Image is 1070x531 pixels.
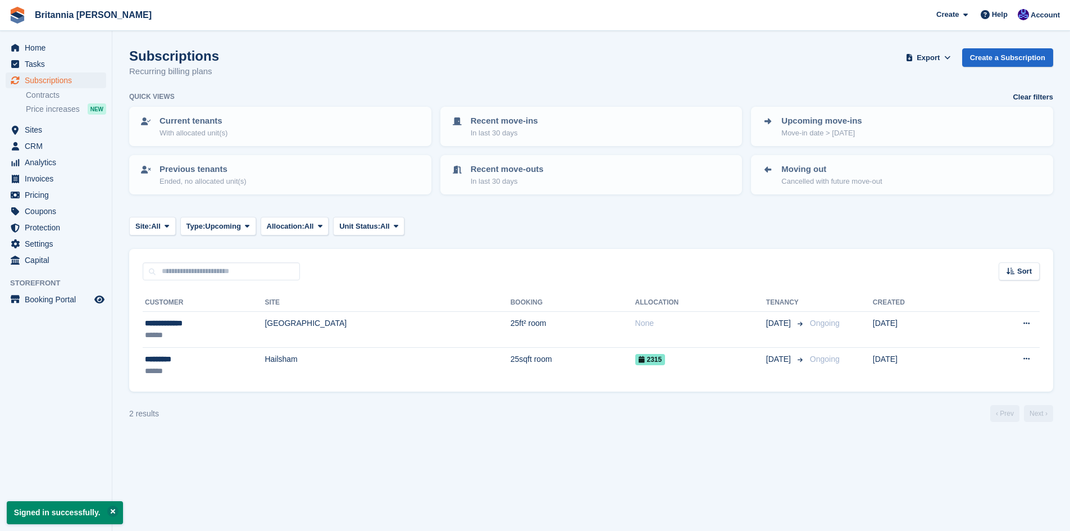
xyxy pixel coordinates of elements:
p: Recent move-outs [471,163,544,176]
a: menu [6,72,106,88]
td: [DATE] [873,347,969,383]
a: Contracts [26,90,106,101]
a: menu [6,56,106,72]
a: Clear filters [1013,92,1053,103]
h1: Subscriptions [129,48,219,63]
span: Tasks [25,56,92,72]
span: Home [25,40,92,56]
span: 2315 [635,354,666,365]
p: Current tenants [160,115,227,128]
a: Price increases NEW [26,103,106,115]
span: Create [936,9,959,20]
a: Next [1024,405,1053,422]
span: [DATE] [766,353,793,365]
p: Signed in successfully. [7,501,123,524]
span: Price increases [26,104,80,115]
a: menu [6,220,106,235]
td: 25ft² room [511,312,635,348]
span: Upcoming [205,221,241,232]
a: menu [6,187,106,203]
th: Tenancy [766,294,805,312]
span: Help [992,9,1008,20]
td: [DATE] [873,312,969,348]
a: Preview store [93,293,106,306]
span: Ongoing [810,319,840,328]
span: Booking Portal [25,292,92,307]
nav: Page [988,405,1055,422]
div: None [635,317,766,329]
span: Invoices [25,171,92,187]
a: Previous [990,405,1019,422]
span: All [151,221,161,232]
a: menu [6,292,106,307]
h6: Quick views [129,92,175,102]
a: menu [6,252,106,268]
p: With allocated unit(s) [160,128,227,139]
span: Ongoing [810,355,840,364]
span: Pricing [25,187,92,203]
p: Upcoming move-ins [781,115,862,128]
span: Account [1031,10,1060,21]
p: Ended, no allocated unit(s) [160,176,247,187]
th: Allocation [635,294,766,312]
span: [DATE] [766,317,793,329]
span: Allocation: [267,221,304,232]
span: Analytics [25,155,92,170]
span: All [380,221,390,232]
span: Export [917,52,940,63]
button: Site: All [129,217,176,235]
button: Type: Upcoming [180,217,256,235]
td: 25sqft room [511,347,635,383]
div: NEW [88,103,106,115]
th: Customer [143,294,265,312]
th: Booking [511,294,635,312]
p: Recurring billing plans [129,65,219,78]
button: Export [904,48,953,67]
a: menu [6,203,106,219]
a: Create a Subscription [962,48,1053,67]
button: Unit Status: All [333,217,404,235]
th: Site [265,294,510,312]
div: 2 results [129,408,159,420]
a: Upcoming move-ins Move-in date > [DATE] [752,108,1052,145]
p: Moving out [781,163,882,176]
a: Recent move-ins In last 30 days [441,108,741,145]
a: menu [6,236,106,252]
span: CRM [25,138,92,154]
a: Moving out Cancelled with future move-out [752,156,1052,193]
span: Sort [1017,266,1032,277]
td: [GEOGRAPHIC_DATA] [265,312,510,348]
a: Current tenants With allocated unit(s) [130,108,430,145]
span: Coupons [25,203,92,219]
span: Type: [186,221,206,232]
p: Recent move-ins [471,115,538,128]
img: stora-icon-8386f47178a22dfd0bd8f6a31ec36ba5ce8667c1dd55bd0f319d3a0aa187defe.svg [9,7,26,24]
span: Settings [25,236,92,252]
span: Subscriptions [25,72,92,88]
p: In last 30 days [471,176,544,187]
a: Britannia [PERSON_NAME] [30,6,156,24]
p: Move-in date > [DATE] [781,128,862,139]
img: Simon Clark [1018,9,1029,20]
a: menu [6,122,106,138]
a: Recent move-outs In last 30 days [441,156,741,193]
span: Site: [135,221,151,232]
button: Allocation: All [261,217,329,235]
p: In last 30 days [471,128,538,139]
p: Cancelled with future move-out [781,176,882,187]
a: menu [6,171,106,187]
th: Created [873,294,969,312]
span: All [304,221,314,232]
a: menu [6,155,106,170]
a: menu [6,138,106,154]
span: Capital [25,252,92,268]
span: Unit Status: [339,221,380,232]
td: Hailsham [265,347,510,383]
p: Previous tenants [160,163,247,176]
span: Storefront [10,278,112,289]
span: Sites [25,122,92,138]
a: Previous tenants Ended, no allocated unit(s) [130,156,430,193]
span: Protection [25,220,92,235]
a: menu [6,40,106,56]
